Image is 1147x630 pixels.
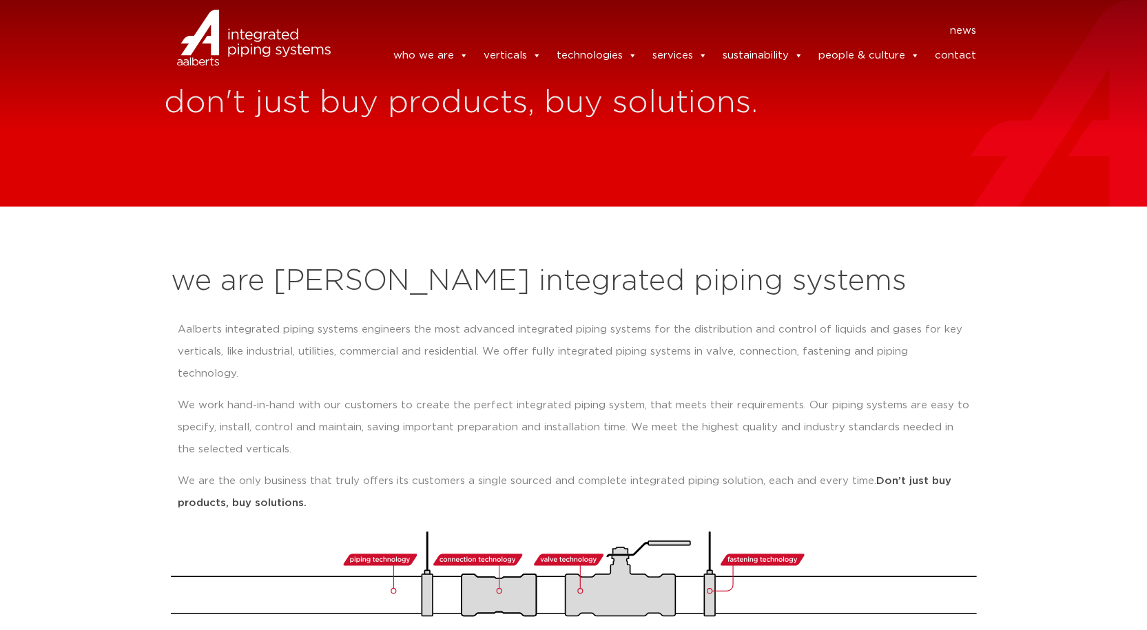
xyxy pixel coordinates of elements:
a: contact [935,42,976,70]
h2: we are [PERSON_NAME] integrated piping systems [171,265,977,298]
nav: Menu [351,20,977,42]
a: technologies [557,42,637,70]
p: We work hand-in-hand with our customers to create the perfect integrated piping system, that meet... [178,395,970,461]
a: verticals [484,42,541,70]
p: Aalberts integrated piping systems engineers the most advanced integrated piping systems for the ... [178,319,970,385]
a: people & culture [818,42,920,70]
a: news [950,20,976,42]
a: sustainability [723,42,803,70]
a: who we are [393,42,468,70]
a: services [652,42,707,70]
p: We are the only business that truly offers its customers a single sourced and complete integrated... [178,470,970,514]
